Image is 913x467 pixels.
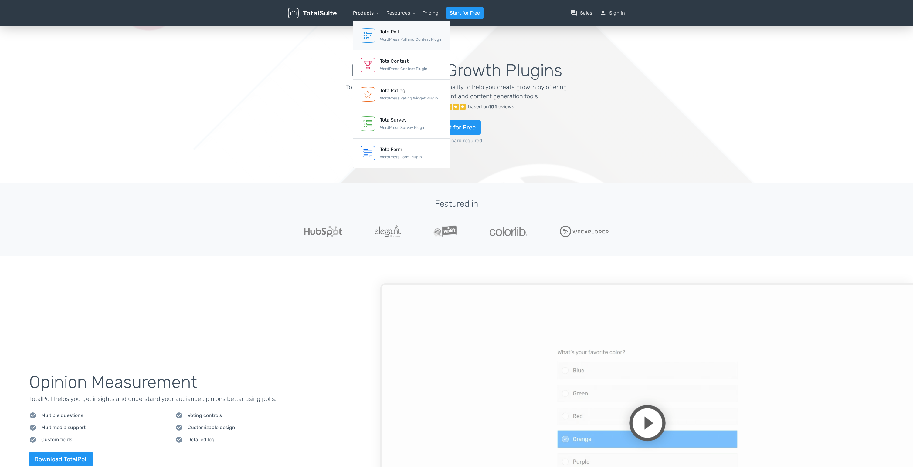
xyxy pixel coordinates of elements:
img: ElegantThemes [375,225,401,237]
img: WPLift [433,225,457,237]
p: TotalSuite extends WordPress functionality to help you create growth by offering a wide range of ... [346,82,567,101]
div: TotalForm [380,146,422,153]
div: based on reviews [468,103,514,110]
a: TotalRating WordPress Rating Widget Plugin [353,80,450,109]
span: Multiple questions [41,412,83,419]
img: WPExplorer [560,226,609,237]
img: TotalPoll [361,28,375,43]
small: WordPress Contest Plugin [380,66,427,71]
a: personSign in [599,9,625,17]
div: TotalSurvey [380,116,426,124]
a: Excellent 5/5 based on101reviews [346,101,567,113]
small: WordPress Form Plugin [380,155,422,159]
strong: 101 [489,104,497,109]
h2: Opinion Measurement [29,373,380,392]
a: Pricing [423,9,439,17]
h3: Featured in [288,199,625,209]
img: TotalSurvey [361,116,375,131]
a: Start for Free [446,7,484,19]
span: check_circle [175,436,183,443]
img: TotalContest [361,58,375,72]
img: TotalRating [361,87,375,102]
span: No credit card required! [346,137,567,144]
span: check_circle [29,436,36,443]
img: Colorlib [490,227,527,236]
a: question_answerSales [570,9,592,17]
span: check_circle [175,412,183,419]
a: TotalContest WordPress Contest Plugin [353,50,450,80]
div: TotalPoll [380,28,443,35]
a: Products [353,10,379,16]
span: Customizable design [188,424,235,431]
small: WordPress Rating Widget Plugin [380,96,438,100]
span: question_answer [570,9,578,17]
span: Voting controls [188,412,222,419]
img: TotalForm [361,146,375,160]
div: TotalRating [380,87,438,94]
h1: Marketing & Growth Plugins [346,61,567,80]
span: check_circle [29,424,36,431]
span: check_circle [175,424,183,431]
small: WordPress Survey Plugin [380,125,426,130]
img: Hubspot [304,226,342,237]
a: Start for Free [432,120,481,135]
a: Download TotalPoll [29,452,93,466]
a: TotalForm WordPress Form Plugin [353,139,450,168]
span: person [599,9,607,17]
p: TotalPoll helps you get insights and understand your audience opinions better using polls. [29,394,380,403]
a: TotalSurvey WordPress Survey Plugin [353,109,450,139]
span: Custom fields [41,436,72,443]
span: Multimedia support [41,424,86,431]
span: Detailed log [188,436,215,443]
small: WordPress Poll and Contest Plugin [380,37,443,42]
span: check_circle [29,412,36,419]
div: TotalContest [380,58,427,65]
a: TotalPoll WordPress Poll and Contest Plugin [353,21,450,50]
img: TotalSuite for WordPress [288,8,337,18]
a: Resources [386,10,416,16]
